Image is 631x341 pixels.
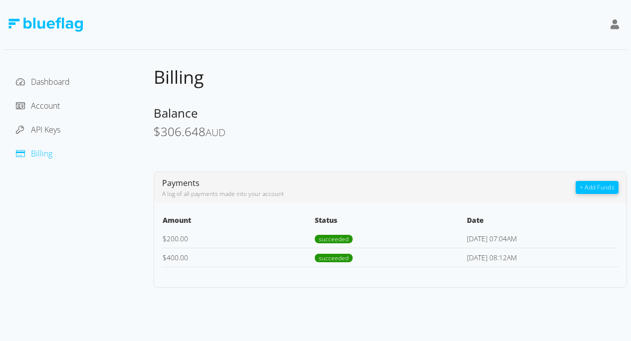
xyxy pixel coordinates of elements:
[206,126,225,139] span: AUD
[31,100,60,111] span: Account
[162,214,314,229] th: Amount
[154,123,161,140] span: $
[315,235,353,243] span: succeeded
[16,124,60,135] a: API Keys
[162,229,314,248] td: 200.00
[466,248,619,267] td: [DATE] 08:12AM
[162,189,576,198] div: A log of all payments made into your account
[162,248,314,267] td: 400.00
[31,148,52,159] span: Billing
[8,17,83,32] img: Blue Flag Logo
[154,105,198,121] span: Balance
[466,214,619,229] th: Date
[16,76,70,87] a: Dashboard
[163,234,167,243] span: $
[162,177,200,188] span: Payments
[31,76,70,87] span: Dashboard
[314,214,466,229] th: Status
[466,229,619,248] td: [DATE] 07:04AM
[315,254,353,262] span: succeeded
[576,181,619,194] button: + Add Funds
[154,65,204,89] span: Billing
[16,100,60,111] a: Account
[31,124,60,135] span: API Keys
[161,123,206,140] span: 306.648
[16,148,52,159] a: Billing
[163,253,167,262] span: $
